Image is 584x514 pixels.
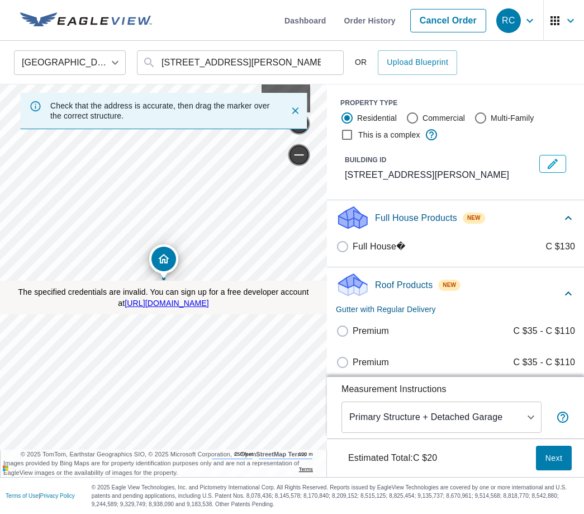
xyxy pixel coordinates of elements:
p: Estimated Total: C $20 [339,446,446,470]
div: Full House ProductsNew [336,205,575,231]
p: Gutter with Regular Delivery [336,304,562,315]
span: Upload Blueprint [387,55,448,69]
span: Your report will include the primary structure and a detached garage if one exists. [556,411,569,424]
p: | [6,493,75,499]
a: Current Level 17, Zoom Out [288,144,310,166]
div: Aerial [276,84,303,112]
label: This is a complex [358,129,420,140]
label: Commercial [422,112,465,124]
span: New [467,214,481,223]
button: Next [536,446,572,471]
span: © 2025 TomTom, Earthstar Geographics SIO, © 2025 Microsoft Corporation, © [21,450,307,459]
p: Full House Products [375,211,457,225]
a: Privacy Policy [40,493,75,499]
a: Upload Blueprint [378,50,457,75]
div: Primary Structure + Detached Garage [341,402,542,433]
label: Multi-Family [491,112,534,124]
p: Premium [353,356,389,369]
input: Search by address or latitude-longitude [162,47,321,78]
div: Roof ProductsNewGutter with Regular Delivery [336,272,575,315]
label: Residential [357,112,397,124]
div: RC [496,8,521,33]
p: © 2025 Eagle View Technologies, Inc. and Pictometry International Corp. All Rights Reserved. Repo... [92,483,578,508]
p: C $35 - C $110 [513,356,575,369]
p: Premium [353,324,389,338]
a: Terms [299,466,313,473]
div: Dropped pin, building 1, Residential property, 197 Picadilly Dr Kyle, TX 78640 [149,244,178,279]
div: OR [355,50,457,75]
div: [GEOGRAPHIC_DATA] [14,47,126,78]
span: Next [545,451,563,465]
a: Terms [288,451,307,458]
p: Full House� [353,240,405,253]
a: Terms of Use [6,493,39,499]
button: Close [288,103,302,118]
p: Roof Products [375,279,433,292]
p: [STREET_ADDRESS][PERSON_NAME] [345,168,535,182]
p: Check that the address is accurate, then drag the marker over the correct structure. [50,101,270,121]
a: [URL][DOMAIN_NAME] [125,299,209,308]
span: New [443,281,456,290]
img: EV Logo [20,12,152,29]
p: BUILDING ID [345,156,387,164]
div: PROPERTY TYPE [340,98,571,108]
a: OpenStreetMap [240,451,287,458]
button: Edit building 1 [539,155,566,173]
p: Measurement Instructions [341,383,569,396]
p: C $130 [546,240,576,253]
p: C $35 - C $110 [513,324,575,338]
div: Aerial [262,84,310,112]
a: Cancel Order [410,9,486,32]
